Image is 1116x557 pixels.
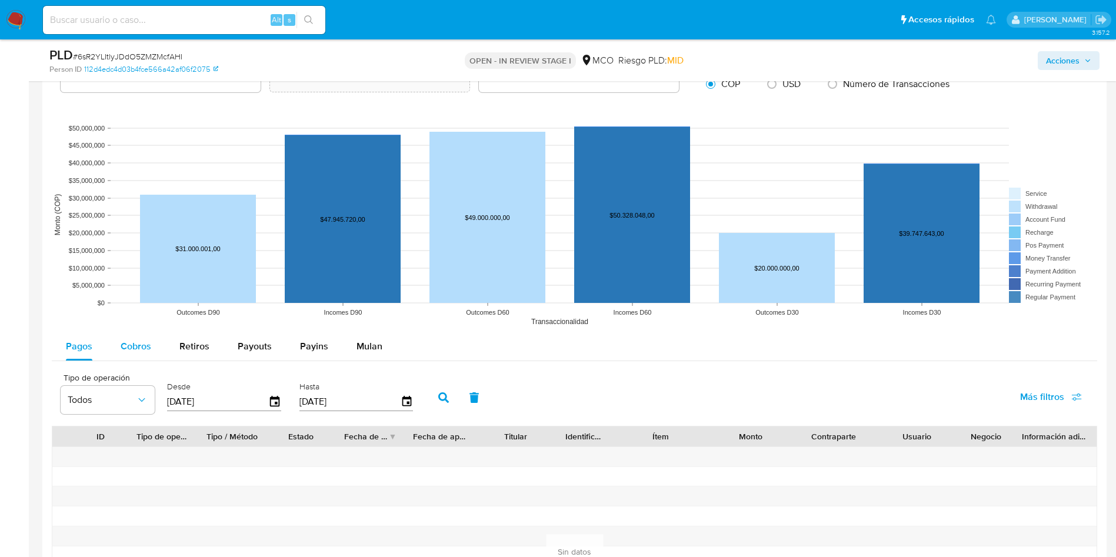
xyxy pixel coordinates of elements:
[908,14,974,26] span: Accesos rápidos
[618,54,684,67] span: Riesgo PLD:
[297,12,321,28] button: search-icon
[49,45,73,64] b: PLD
[288,14,291,25] span: s
[1095,14,1107,26] a: Salir
[1046,51,1080,70] span: Acciones
[1092,28,1110,37] span: 3.157.2
[667,54,684,67] span: MID
[272,14,281,25] span: Alt
[581,54,614,67] div: MCO
[73,51,182,62] span: # 6sR2YLItlyJDdO5ZMZMcfAHI
[49,64,82,75] b: Person ID
[43,12,325,28] input: Buscar usuario o caso...
[84,64,218,75] a: 112d4edc4d03b4fce566a42af06f2075
[1024,14,1091,25] p: damian.rodriguez@mercadolibre.com
[986,15,996,25] a: Notificaciones
[1038,51,1100,70] button: Acciones
[465,52,576,69] p: OPEN - IN REVIEW STAGE I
